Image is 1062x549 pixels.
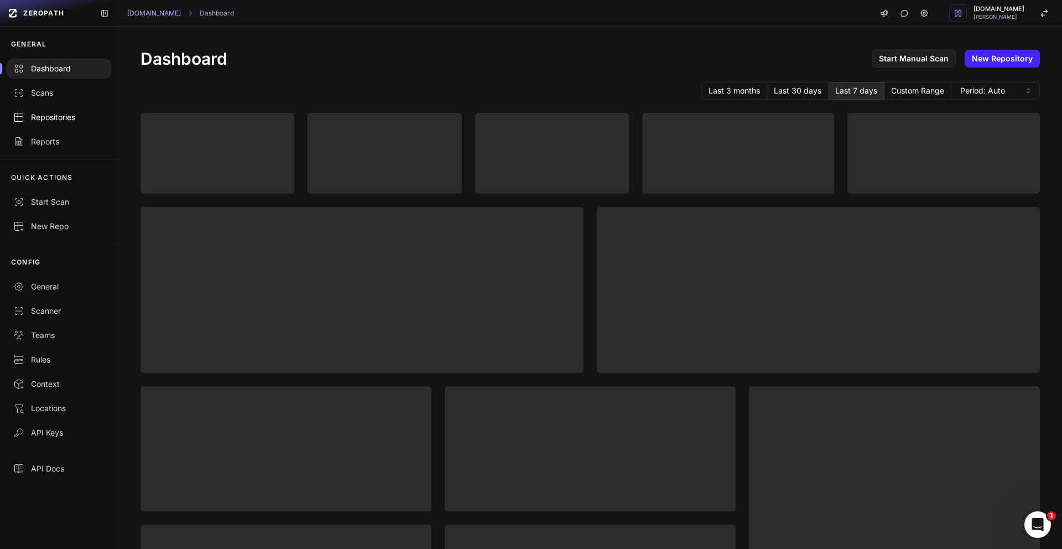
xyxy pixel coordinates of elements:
nav: breadcrumb [127,9,234,18]
div: API Docs [13,463,105,474]
p: CONFIG [11,258,40,267]
div: Scanner [13,305,105,317]
button: Last 30 days [767,82,829,100]
button: Last 3 months [701,82,767,100]
div: Locations [13,403,105,414]
a: [DOMAIN_NAME] [127,9,181,18]
h1: Dashboard [140,49,227,69]
a: ZEROPATH [4,4,91,22]
div: Context [13,379,105,390]
span: [PERSON_NAME] [973,14,1024,20]
a: Start Manual Scan [872,50,956,68]
div: General [13,281,105,292]
svg: chevron right, [186,9,194,17]
div: New Repo [13,221,105,232]
span: ZEROPATH [23,9,64,18]
span: 1 [1047,511,1056,520]
svg: caret sort, [1024,86,1033,95]
div: API Keys [13,427,105,438]
div: Repositories [13,112,105,123]
span: Period: Auto [960,85,1005,96]
div: Rules [13,354,105,365]
div: Teams [13,330,105,341]
p: GENERAL [11,40,46,49]
iframe: Intercom live chat [1024,511,1051,538]
span: [DOMAIN_NAME] [973,6,1024,12]
div: Start Scan [13,196,105,208]
div: Dashboard [13,63,105,74]
button: Custom Range [884,82,951,100]
button: Last 7 days [829,82,884,100]
a: New Repository [965,50,1040,68]
div: Reports [13,136,105,147]
a: Dashboard [200,9,234,18]
p: QUICK ACTIONS [11,173,73,182]
div: Scans [13,87,105,99]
